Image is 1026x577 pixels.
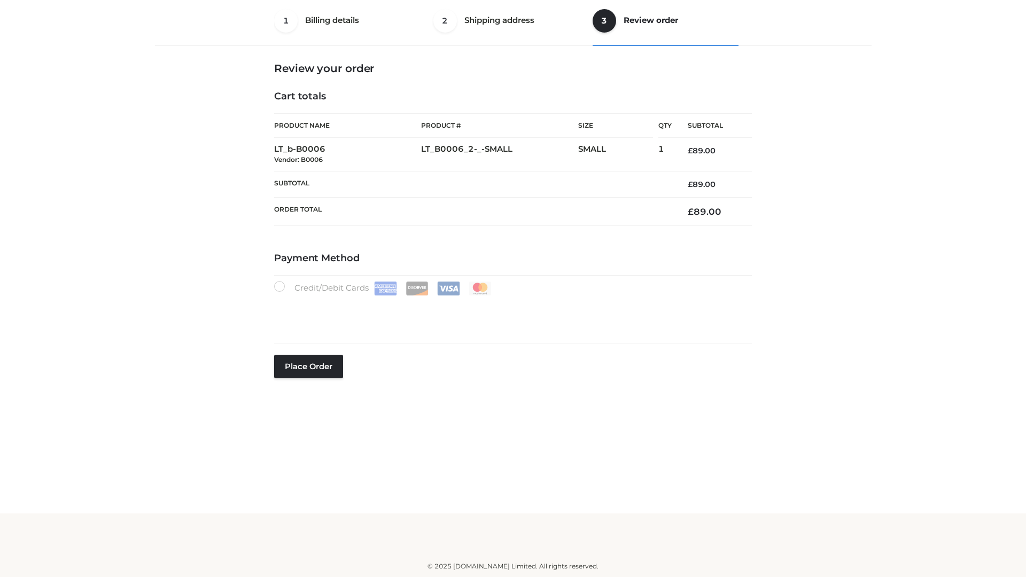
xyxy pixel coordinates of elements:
th: Size [578,114,653,138]
img: Mastercard [469,282,492,295]
th: Qty [658,113,672,138]
img: Amex [374,282,397,295]
bdi: 89.00 [688,206,721,217]
img: Visa [437,282,460,295]
th: Product # [421,113,578,138]
h4: Cart totals [274,91,752,103]
td: SMALL [578,138,658,171]
img: Discover [406,282,429,295]
td: LT_B0006_2-_-SMALL [421,138,578,171]
th: Subtotal [274,171,672,197]
td: 1 [658,138,672,171]
td: LT_b-B0006 [274,138,421,171]
span: £ [688,146,693,155]
span: £ [688,206,694,217]
h4: Payment Method [274,253,752,264]
th: Product Name [274,113,421,138]
small: Vendor: B0006 [274,155,323,163]
iframe: Secure payment input frame [272,293,750,332]
th: Order Total [274,198,672,226]
div: © 2025 [DOMAIN_NAME] Limited. All rights reserved. [159,561,867,572]
button: Place order [274,355,343,378]
th: Subtotal [672,114,752,138]
bdi: 89.00 [688,180,716,189]
span: £ [688,180,693,189]
bdi: 89.00 [688,146,716,155]
h3: Review your order [274,62,752,75]
label: Credit/Debit Cards [274,281,493,295]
